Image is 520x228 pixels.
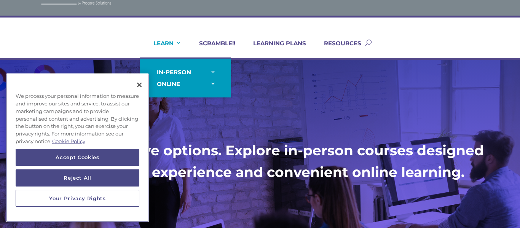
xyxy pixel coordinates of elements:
button: Reject All [16,169,139,186]
button: Accept Cookies [16,149,139,166]
a: SCRAMBLE!! [190,40,235,58]
div: We process your personal information to measure and improve our sites and service, to assist our ... [6,89,149,149]
a: IN-PERSON [147,66,223,78]
a: RESOURCES [314,40,361,58]
a: LEARNING PLANS [244,40,306,58]
div: Cookie banner [6,73,149,222]
a: LEARN [144,40,181,58]
a: More information about your privacy, opens in a new tab [52,138,85,144]
div: Privacy [6,73,149,222]
button: Your Privacy Rights [16,190,139,207]
h1: At CPU, you have options. Explore in-person courses designed [26,142,494,163]
h1: for a tailored experience and convenient online learning. [26,163,494,185]
button: Close [131,77,148,93]
a: ONLINE [147,78,223,90]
